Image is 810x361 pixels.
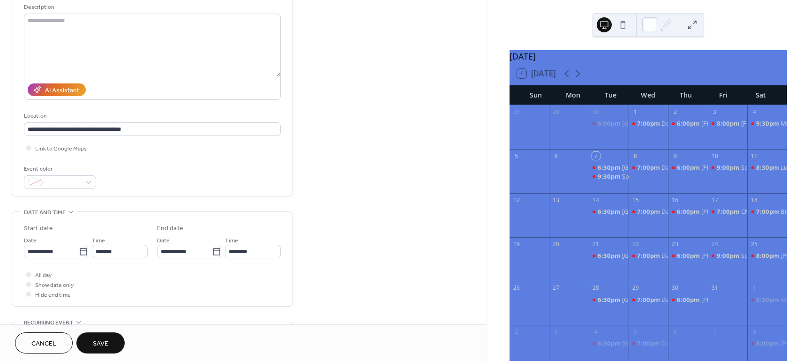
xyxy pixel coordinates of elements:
div: Dan's Place [629,295,668,304]
div: 16 [671,196,679,204]
div: 1 [750,284,758,292]
div: Dan's Place [629,207,668,216]
div: 29 [631,284,639,292]
div: Start date [24,224,53,233]
div: 30 [671,284,679,292]
div: Dan's Place [629,119,668,128]
div: [GEOGRAPHIC_DATA] [622,163,683,172]
div: Ryan's Place [668,207,708,216]
div: [PERSON_NAME] Place [701,295,765,304]
div: [PERSON_NAME] Place [701,207,765,216]
div: Dan's Place [661,295,693,304]
div: [GEOGRAPHIC_DATA] [622,251,683,260]
div: Dan's Place [661,119,693,128]
div: Flat River Tavern [589,163,629,172]
div: Ryan's Place [668,119,708,128]
div: Thu [667,85,705,105]
span: Cancel [31,339,56,349]
span: Recurring event [24,318,74,328]
div: Wed [630,85,667,105]
div: CMC Club Traveling Wanna B's [708,207,748,216]
div: Pancho O'Malley's [747,339,787,347]
span: 7:00pm [637,207,661,216]
div: 3 [711,108,719,116]
div: 1 [631,108,639,116]
div: 20 [552,240,560,248]
div: Tue [592,85,630,105]
div: Sat [742,85,780,105]
div: 9 [671,152,679,160]
div: Speakeasy [741,251,771,260]
div: 14 [592,196,600,204]
span: All day [35,271,52,280]
span: 6:00pm [677,295,701,304]
div: Dan's Place [661,207,693,216]
div: 18 [750,196,758,204]
span: 6:00pm [677,119,701,128]
div: 23 [671,240,679,248]
div: Flat River Tavern [589,119,629,128]
div: Midtown Oyster Bar-The Traveling Wanna B's [747,119,787,128]
div: Dan's Place [661,339,693,347]
span: 8:30pm [756,163,780,172]
div: 2 [512,328,520,336]
span: 9:30pm [756,119,780,128]
span: 6:00pm [598,119,622,128]
div: Fri [705,85,742,105]
div: Ryan's Place [668,295,708,304]
div: [PERSON_NAME] Place [701,119,765,128]
div: Dan's Place [629,251,668,260]
span: 7:00pm [637,295,661,304]
div: AI Assistant [45,86,79,96]
div: 5 [512,152,520,160]
span: Save [93,339,108,349]
div: [PERSON_NAME] [741,119,788,128]
span: 6:30pm [598,163,622,172]
span: 7:00pm [637,163,661,172]
div: [GEOGRAPHIC_DATA] [622,119,683,128]
span: Show date only [35,280,74,290]
div: 4 [592,328,600,336]
div: [GEOGRAPHIC_DATA] [622,295,683,304]
a: Cancel [15,332,73,353]
div: Speakeasy [589,172,629,180]
div: 7 [592,152,600,160]
span: 8:00pm [717,119,741,128]
div: 22 [631,240,639,248]
div: 2 [671,108,679,116]
div: 8 [750,328,758,336]
div: Sun [517,85,555,105]
span: 7:00pm [717,207,741,216]
div: Midtown Oyster Bar-The Traveling Wanna B's [747,295,787,304]
span: 6:00pm [677,251,701,260]
div: Flat River Tavern [589,295,629,304]
button: AI Assistant [28,83,86,96]
div: 17 [711,196,719,204]
span: Link to Google Maps [35,144,87,154]
div: Dan's Place [629,163,668,172]
span: 7:00pm [637,119,661,128]
div: 28 [512,108,520,116]
div: Lucky's [780,163,801,172]
span: 6:30pm [598,207,622,216]
span: 8:00pm [756,339,780,347]
span: Date [157,236,170,246]
div: Dan's Place - The Traveling Wanna B's [747,251,787,260]
span: 6:30pm [598,295,622,304]
div: Flat River Tavern [589,251,629,260]
div: 24 [711,240,719,248]
div: Flat River Tavern [589,339,629,347]
div: 26 [512,284,520,292]
div: 13 [552,196,560,204]
div: Lucky's [747,163,787,172]
div: [DATE] [510,50,787,62]
div: 12 [512,196,520,204]
div: [GEOGRAPHIC_DATA] [622,339,683,347]
div: 27 [552,284,560,292]
div: Dan's Place [629,339,668,347]
div: 31 [711,284,719,292]
div: Description [24,2,279,12]
div: 6 [552,152,560,160]
div: 11 [750,152,758,160]
div: 5 [631,328,639,336]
